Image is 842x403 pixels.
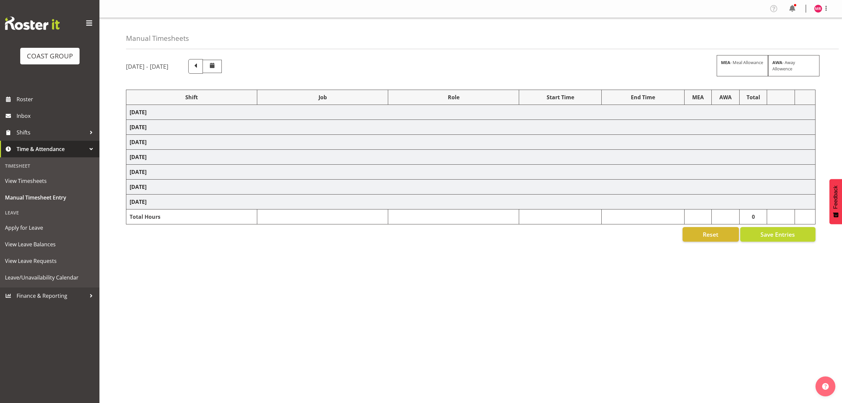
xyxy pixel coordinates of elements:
td: [DATE] [126,195,815,209]
h4: Manual Timesheets [126,35,189,42]
td: [DATE] [126,165,815,180]
a: View Timesheets [2,173,98,189]
div: Timesheet [2,159,98,173]
td: Total Hours [126,209,257,224]
div: Job [261,93,385,101]
a: View Leave Requests [2,253,98,269]
h5: [DATE] - [DATE] [126,63,168,70]
strong: AWA [772,59,782,65]
td: [DATE] [126,150,815,165]
div: Leave [2,206,98,219]
span: Reset [703,230,718,239]
span: Apply for Leave [5,223,94,233]
span: View Leave Requests [5,256,94,266]
div: MEA [688,93,708,101]
div: Role [391,93,515,101]
div: Total [743,93,763,101]
div: Start Time [522,93,598,101]
img: Rosterit website logo [5,17,60,30]
button: Feedback - Show survey [829,179,842,224]
span: View Timesheets [5,176,94,186]
img: help-xxl-2.png [822,383,829,390]
span: Finance & Reporting [17,291,86,301]
span: Leave/Unavailability Calendar [5,273,94,282]
td: [DATE] [126,135,815,150]
a: View Leave Balances [2,236,98,253]
button: Reset [683,227,739,242]
span: Save Entries [760,230,795,239]
span: Manual Timesheet Entry [5,193,94,202]
td: [DATE] [126,180,815,195]
span: Feedback [833,186,839,209]
span: View Leave Balances [5,239,94,249]
div: - Meal Allowance [717,55,768,76]
div: COAST GROUP [27,51,73,61]
td: 0 [740,209,767,224]
a: Manual Timesheet Entry [2,189,98,206]
div: - Away Allowence [768,55,819,76]
td: [DATE] [126,120,815,135]
span: Time & Attendance [17,144,86,154]
div: AWA [715,93,736,101]
a: Leave/Unavailability Calendar [2,269,98,286]
button: Save Entries [740,227,815,242]
strong: MEA [721,59,730,65]
span: Shifts [17,127,86,137]
div: Shift [130,93,254,101]
span: Inbox [17,111,96,121]
img: mathew-rolle10807.jpg [814,5,822,13]
div: End Time [605,93,681,101]
td: [DATE] [126,105,815,120]
a: Apply for Leave [2,219,98,236]
span: Roster [17,94,96,104]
